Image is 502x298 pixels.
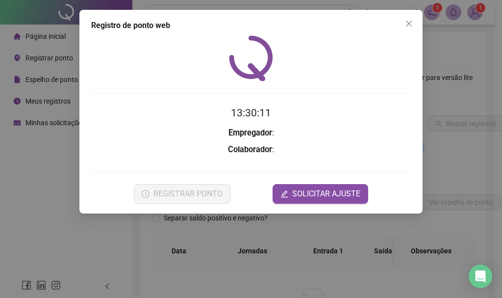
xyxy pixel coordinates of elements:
[231,107,271,119] time: 13:30:11
[273,184,368,204] button: editSOLICITAR AJUSTE
[134,184,230,204] button: REGISTRAR PONTO
[469,265,492,288] div: Open Intercom Messenger
[280,190,288,198] span: edit
[91,20,411,31] div: Registro de ponto web
[91,127,411,139] h3: :
[229,35,273,81] img: QRPoint
[401,16,417,31] button: Close
[228,145,272,154] strong: Colaborador
[228,128,272,137] strong: Empregador
[91,143,411,156] h3: :
[292,188,360,200] span: SOLICITAR AJUSTE
[405,20,413,27] span: close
